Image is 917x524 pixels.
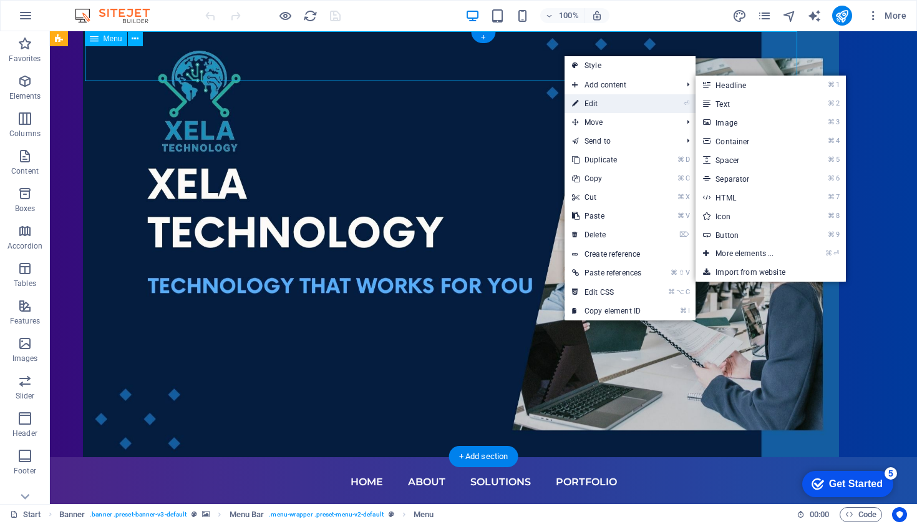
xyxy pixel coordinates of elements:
[757,9,772,23] i: Pages (Ctrl+Alt+S)
[677,193,684,201] i: ⌘
[845,507,876,522] span: Code
[565,132,677,151] a: Send to
[591,10,603,21] i: On resize automatically adjust zoom level to fit chosen device.
[828,230,835,239] i: ⌘
[9,91,41,101] p: Elements
[12,353,38,363] p: Images
[828,118,835,126] i: ⌘
[565,56,696,75] a: Style
[92,2,105,15] div: 5
[684,99,689,107] i: ⏎
[16,391,35,401] p: Slider
[668,288,675,296] i: ⌘
[72,8,165,23] img: Editor Logo
[565,207,649,225] a: ⌘VPaste
[696,76,798,94] a: ⌘1Headline
[10,507,41,522] a: Click to cancel selection. Double-click to open Pages
[565,169,649,188] a: ⌘CCopy
[835,9,849,23] i: Publish
[696,207,798,225] a: ⌘8Icon
[686,212,689,220] i: V
[677,174,684,182] i: ⌘
[836,174,839,182] i: 6
[686,288,689,296] i: C
[836,212,839,220] i: 8
[565,225,649,244] a: ⌦Delete
[565,245,696,264] a: Create reference
[836,118,839,126] i: 3
[14,279,36,289] p: Tables
[828,81,835,89] i: ⌘
[696,244,798,263] a: ⌘⏎More elements ...
[677,212,684,220] i: ⌘
[696,169,798,188] a: ⌘6Separator
[836,156,839,164] i: 5
[696,94,798,113] a: ⌘2Text
[797,507,830,522] h6: Session time
[11,166,39,176] p: Content
[10,316,40,326] p: Features
[90,507,187,522] span: . banner .preset-banner-v3-default
[807,8,822,23] button: text_generator
[278,8,293,23] button: Click here to leave preview mode and continue editing
[471,32,495,43] div: +
[679,269,684,277] i: ⇧
[414,507,434,522] span: Click to select. Double-click to edit
[836,193,839,201] i: 7
[828,137,835,145] i: ⌘
[565,264,649,282] a: ⌘⇧VPaste references
[836,81,839,89] i: 1
[449,446,518,467] div: + Add section
[671,269,677,277] i: ⌘
[892,507,907,522] button: Usercentrics
[9,129,41,139] p: Columns
[696,132,798,151] a: ⌘4Container
[680,307,687,315] i: ⌘
[303,9,318,23] i: Reload page
[559,8,579,23] h6: 100%
[12,428,37,438] p: Header
[686,269,689,277] i: V
[565,283,649,302] a: ⌘⌥CEdit CSS
[807,9,822,23] i: AI Writer
[540,8,585,23] button: 100%
[676,288,684,296] i: ⌥
[696,113,798,132] a: ⌘3Image
[836,230,839,239] i: 9
[836,137,839,145] i: 4
[818,510,820,519] span: :
[825,249,832,257] i: ⌘
[565,302,649,320] a: ⌘ICopy element ID
[59,507,434,522] nav: breadcrumb
[833,249,839,257] i: ⏎
[840,507,882,522] button: Code
[828,174,835,182] i: ⌘
[696,151,798,169] a: ⌘5Spacer
[269,507,383,522] span: . menu-wrapper .preset-menu-v2-default
[37,14,90,25] div: Get Started
[696,263,845,282] a: Import from website
[828,156,835,164] i: ⌘
[59,507,85,522] span: Click to select. Double-click to edit
[828,99,835,107] i: ⌘
[686,174,689,182] i: C
[810,507,829,522] span: 00 00
[15,204,36,214] p: Boxes
[677,156,684,164] i: ⌘
[828,193,835,201] i: ⌘
[862,6,911,26] button: More
[389,511,394,518] i: This element is a customizable preset
[230,507,264,522] span: Click to select. Double-click to edit
[867,9,906,22] span: More
[782,8,797,23] button: navigator
[732,9,747,23] i: Design (Ctrl+Alt+Y)
[7,241,42,251] p: Accordion
[696,225,798,244] a: ⌘9Button
[10,6,101,32] div: Get Started 5 items remaining, 0% complete
[565,188,649,207] a: ⌘XCut
[565,151,649,169] a: ⌘DDuplicate
[782,9,797,23] i: Navigator
[688,307,689,315] i: I
[9,54,41,64] p: Favorites
[696,188,798,207] a: ⌘7HTML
